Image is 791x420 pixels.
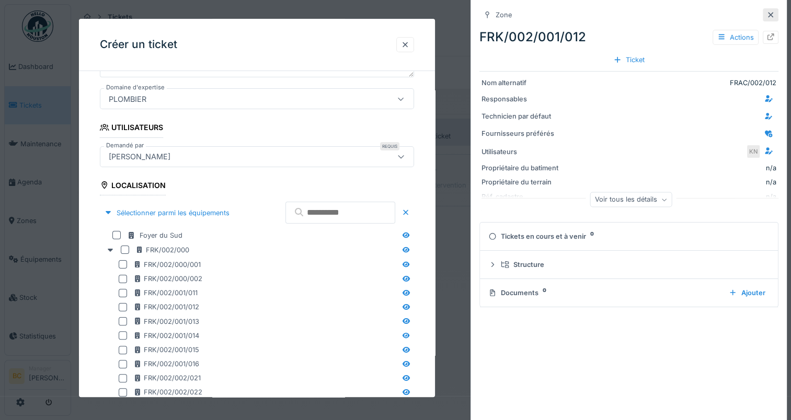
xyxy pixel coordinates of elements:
[133,288,198,298] div: FRK/002/001/011
[104,84,167,92] label: Domaine d'expertise
[725,286,770,300] div: Ajouter
[133,331,199,341] div: FRK/002/001/014
[104,141,146,150] label: Demandé par
[380,142,399,150] div: Requis
[590,192,672,207] div: Voir tous les détails
[127,230,182,240] div: Foyer du Sud
[484,283,774,302] summary: Documents0Ajouter
[482,147,560,157] div: Utilisateurs
[100,178,166,195] div: Localisation
[564,78,776,88] div: FRAC/002/012
[100,206,234,220] div: Sélectionner parmi les équipements
[133,260,201,270] div: FRK/002/000/001
[496,10,512,20] div: Zone
[133,359,199,369] div: FRK/002/001/016
[484,255,774,274] summary: Structure
[713,30,759,45] div: Actions
[484,227,774,246] summary: Tickets en cours et à venir0
[100,38,177,51] h3: Créer un ticket
[746,144,761,159] div: KN
[133,345,199,355] div: FRK/002/001/015
[133,274,202,284] div: FRK/002/000/002
[105,94,151,105] div: PLOMBIER
[479,28,778,46] div: FRK/002/001/012
[105,151,175,162] div: [PERSON_NAME]
[482,129,560,138] div: Fournisseurs préférés
[135,245,189,255] div: FRK/002/000
[488,288,720,298] div: Documents
[564,177,776,187] div: n/a
[501,260,765,270] div: Structure
[766,163,776,173] div: n/a
[482,78,560,88] div: Nom alternatif
[482,111,560,121] div: Technicien par défaut
[133,302,199,312] div: FRK/002/001/012
[488,231,765,241] div: Tickets en cours et à venir
[482,177,560,187] div: Propriétaire du terrain
[482,163,560,173] div: Propriétaire du batiment
[482,94,560,104] div: Responsables
[100,120,163,138] div: Utilisateurs
[609,53,649,67] div: Ticket
[133,373,201,383] div: FRK/002/002/021
[133,388,202,398] div: FRK/002/002/022
[133,317,199,326] div: FRK/002/001/013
